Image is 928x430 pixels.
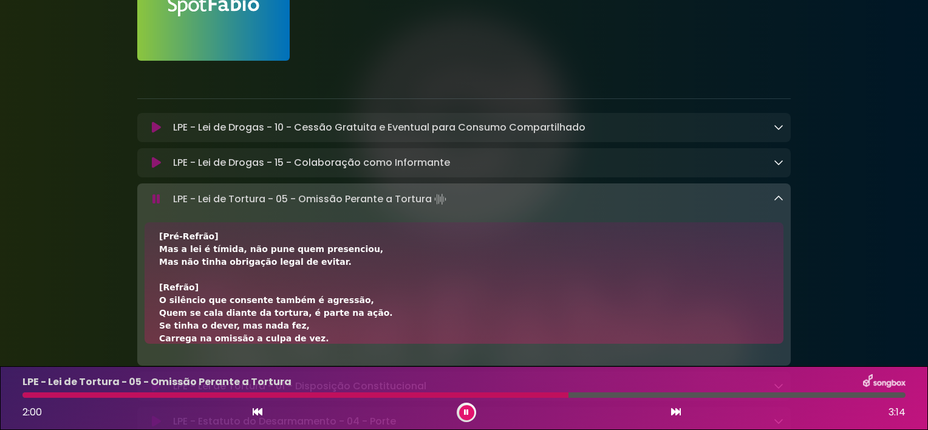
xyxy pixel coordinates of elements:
img: waveform4.gif [432,191,449,208]
p: LPE - Lei de Drogas - 10 - Cessão Gratuita e Eventual para Consumo Compartilhado [173,120,585,135]
span: 3:14 [889,405,906,420]
span: 2:00 [22,405,42,419]
p: LPE - Lei de Tortura - 05 - Omissão Perante a Tortura [173,191,449,208]
img: songbox-logo-white.png [863,374,906,390]
p: LPE - Lei de Drogas - 15 - Colaboração como Informante [173,155,450,170]
p: LPE - Lei de Tortura - 05 - Omissão Perante a Tortura [22,375,292,389]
